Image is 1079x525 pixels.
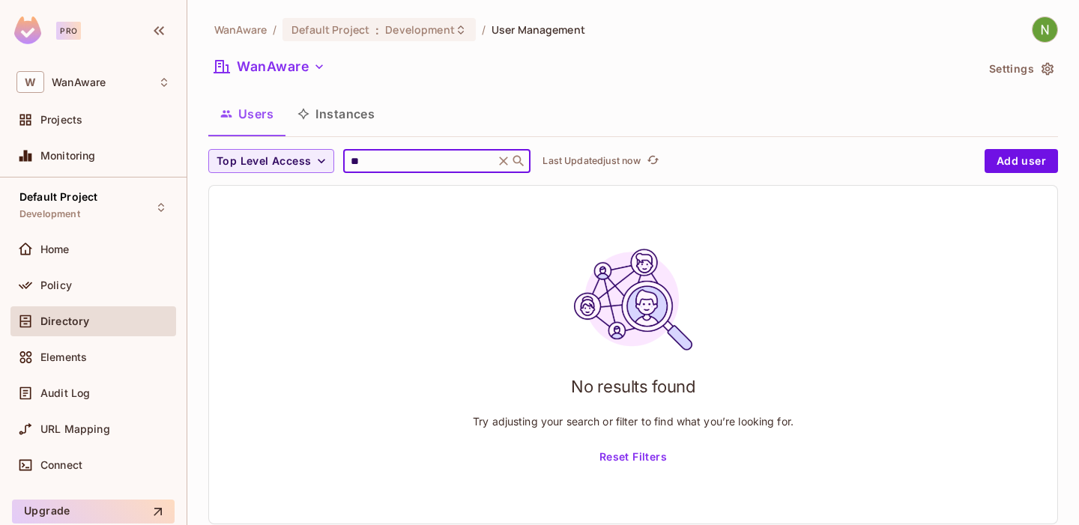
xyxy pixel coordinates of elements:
p: Last Updated just now [542,155,641,167]
span: Workspace: WanAware [52,76,106,88]
button: WanAware [208,55,331,79]
span: the active workspace [214,22,267,37]
span: User Management [492,22,585,37]
span: Development [385,22,454,37]
li: / [482,22,486,37]
h1: No results found [571,375,695,398]
button: Instances [285,95,387,133]
span: Top Level Access [217,152,311,171]
span: Default Project [19,191,97,203]
button: refresh [644,152,662,170]
span: Development [19,208,80,220]
button: Reset Filters [593,445,673,469]
button: Add user [985,149,1058,173]
span: Directory [40,315,89,327]
span: URL Mapping [40,423,110,435]
img: SReyMgAAAABJRU5ErkJggg== [14,16,41,44]
li: / [273,22,276,37]
span: W [16,71,44,93]
button: Upgrade [12,500,175,524]
button: Settings [983,57,1058,81]
button: Top Level Access [208,149,334,173]
span: Default Project [291,22,369,37]
button: Users [208,95,285,133]
span: Monitoring [40,150,96,162]
span: Projects [40,114,82,126]
span: Policy [40,279,72,291]
span: Click to refresh data [641,152,662,170]
span: : [375,24,380,36]
span: Connect [40,459,82,471]
span: Audit Log [40,387,90,399]
div: Pro [56,22,81,40]
p: Try adjusting your search or filter to find what you’re looking for. [473,414,794,428]
span: Elements [40,351,87,363]
img: Navanath Jadhav [1033,17,1057,42]
span: refresh [647,154,659,169]
span: Home [40,243,70,255]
